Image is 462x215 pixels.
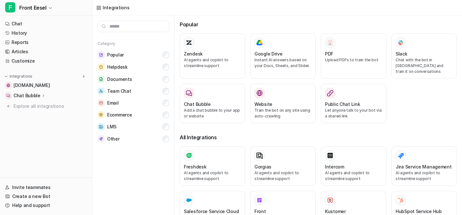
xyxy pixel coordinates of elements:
h3: Intercom [325,163,344,170]
button: Integrations [3,73,34,80]
img: Salesforce Service Cloud [186,197,192,203]
img: expand menu [4,74,8,79]
button: IntercomAI agents and copilot to streamline support [321,146,386,186]
h3: Salesforce Service Cloud [184,208,239,215]
a: Help and support [3,201,90,210]
button: FreshdeskAI agents and copilot to streamline support [180,146,245,186]
button: SlackSlackChat with the bot in [GEOGRAPHIC_DATA] and train it on conversations [391,33,457,79]
img: Kustomer [327,197,333,203]
img: Team Chat [98,88,105,94]
button: GorgiasAI agents and copilot to streamline support [250,146,316,186]
p: Instant AI answers based on your Docs, Sheets, and Slides [254,57,312,69]
h3: Chat Bubble [184,101,211,107]
span: Explore all integrations [13,101,87,111]
button: WebsiteWebsiteTrain the bot on any site using auto-crawling [250,84,316,123]
span: Popular [107,52,124,58]
img: Other [98,135,105,142]
img: Documents [98,76,105,82]
img: LMS [98,123,105,130]
h3: Jira Service Management [396,163,452,170]
img: HubSpot Service Hub [398,197,404,203]
img: Popular [98,51,105,58]
span: Email [107,100,119,106]
span: Ecommerce [107,112,132,118]
img: Website [256,90,263,96]
img: Chat Bubble [6,94,10,98]
h3: Website [254,101,272,107]
p: Add a chat bubble to your app or website [184,107,241,119]
p: AI agents and copilot to streamline support [325,170,382,182]
a: Customize [3,56,90,65]
span: Helpdesk [107,64,128,70]
a: Create a new Bot [3,192,90,201]
button: Chat BubbleAdd a chat bubble to your app or website [180,84,245,123]
h3: Public Chat Link [325,101,360,107]
img: Slack [398,39,404,46]
button: Team ChatTeam Chat [98,85,169,97]
img: PDF [327,39,333,46]
p: AI agents and copilot to streamline support [396,170,453,182]
p: AI agents and copilot to streamline support [184,57,241,69]
a: Chat [3,19,90,28]
h3: Gorgias [254,163,271,170]
button: DocumentsDocuments [98,73,169,85]
a: sameerwasim.com[DOMAIN_NAME] [3,81,90,90]
p: Chat Bubble [13,92,40,99]
p: AI agents and copilot to streamline support [254,170,312,182]
span: Front Eesel [19,3,47,12]
h5: Category [98,41,169,46]
button: Public Chat LinkLet anyone talk to your bot via a shared link [321,84,386,123]
img: Google Drive [256,40,263,46]
img: Front [256,197,263,203]
button: Google DriveGoogle DriveInstant AI answers based on your Docs, Sheets, and Slides [250,33,316,79]
h3: Google Drive [254,50,283,57]
span: Documents [107,76,132,82]
h3: Kustomer [325,208,346,215]
h3: Front [254,208,266,215]
p: Let anyone talk to your bot via a shared link [325,107,382,119]
a: Articles [3,47,90,56]
a: Integrations [96,4,130,11]
p: AI agents and copilot to streamline support [184,170,241,182]
button: EcommerceEcommerce [98,109,169,121]
p: Integrations [10,74,32,79]
p: Chat with the bot in [GEOGRAPHIC_DATA] and train it on conversations [396,57,453,74]
img: menu_add.svg [81,74,86,79]
img: sameerwasim.com [6,83,10,87]
button: ZendeskAI agents and copilot to streamline support [180,33,245,79]
h3: Freshdesk [184,163,206,170]
img: explore all integrations [5,103,12,109]
img: Helpdesk [98,64,105,71]
span: LMS [107,124,116,130]
a: Invite teammates [3,183,90,192]
h3: All Integrations [180,133,457,141]
p: Upload PDFs to train the bot [325,57,382,63]
h3: PDF [325,50,333,57]
img: Ecommerce [98,111,105,118]
button: OtherOther [98,133,169,145]
span: Other [107,136,120,142]
p: Train the bot on any site using auto-crawling [254,107,312,119]
h3: Slack [396,50,407,57]
h3: HubSpot Service Hub [396,208,442,215]
h3: Zendesk [184,50,203,57]
a: History [3,29,90,38]
button: HelpdeskHelpdesk [98,61,169,73]
button: Jira Service ManagementAI agents and copilot to streamline support [391,146,457,186]
button: PDFPDFUpload PDFs to train the bot [321,33,386,79]
h3: Popular [180,21,457,28]
a: Reports [3,38,90,47]
span: F [5,2,15,13]
span: Team Chat [107,88,131,94]
button: PopularPopular [98,49,169,61]
button: LMSLMS [98,121,169,133]
img: Email [98,99,105,106]
button: EmailEmail [98,97,169,109]
a: Explore all integrations [3,102,90,111]
div: Integrations [103,4,130,11]
span: [DOMAIN_NAME] [13,82,50,89]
